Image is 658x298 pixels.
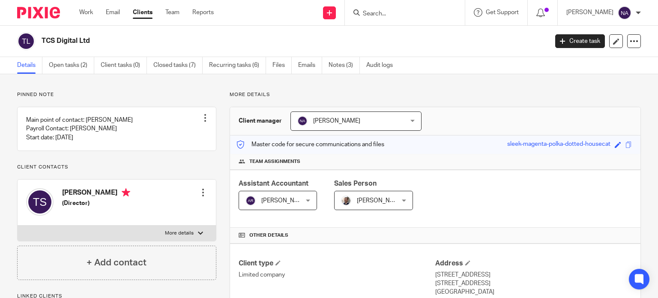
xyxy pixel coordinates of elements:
h4: [PERSON_NAME] [62,188,130,199]
span: Team assignments [249,158,300,165]
a: Email [106,8,120,17]
a: Clients [133,8,153,17]
span: Sales Person [334,180,377,187]
p: Pinned note [17,91,216,98]
h4: + Add contact [87,256,147,269]
span: [PERSON_NAME] [357,198,404,204]
img: svg%3E [618,6,631,20]
p: [PERSON_NAME] [566,8,613,17]
a: Recurring tasks (6) [209,57,266,74]
p: [STREET_ADDRESS] [435,279,632,288]
p: [STREET_ADDRESS] [435,271,632,279]
img: svg%3E [26,188,54,216]
h3: Client manager [239,117,282,125]
img: svg%3E [297,116,308,126]
img: svg%3E [245,196,256,206]
a: Emails [298,57,322,74]
h2: TCS Digital Ltd [42,36,442,45]
span: [PERSON_NAME] [261,198,308,204]
p: Master code for secure communications and files [236,140,384,149]
img: Matt%20Circle.png [341,196,351,206]
a: Work [79,8,93,17]
span: Other details [249,232,288,239]
p: More details [165,230,194,237]
img: svg%3E [17,32,35,50]
a: Client tasks (0) [101,57,147,74]
img: Pixie [17,7,60,18]
a: Open tasks (2) [49,57,94,74]
div: sleek-magenta-polka-dotted-housecat [507,140,610,150]
p: Limited company [239,271,435,279]
a: Notes (3) [329,57,360,74]
h5: (Director) [62,199,130,208]
a: Audit logs [366,57,399,74]
p: More details [230,91,641,98]
a: Create task [555,34,605,48]
i: Primary [122,188,130,197]
p: [GEOGRAPHIC_DATA] [435,288,632,296]
input: Search [362,10,439,18]
h4: Client type [239,259,435,268]
a: Team [165,8,179,17]
span: Assistant Accountant [239,180,308,187]
a: Closed tasks (7) [153,57,203,74]
a: Files [272,57,292,74]
a: Reports [192,8,214,17]
span: [PERSON_NAME] [313,118,360,124]
a: Details [17,57,42,74]
p: Client contacts [17,164,216,171]
span: Get Support [486,9,519,15]
h4: Address [435,259,632,268]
